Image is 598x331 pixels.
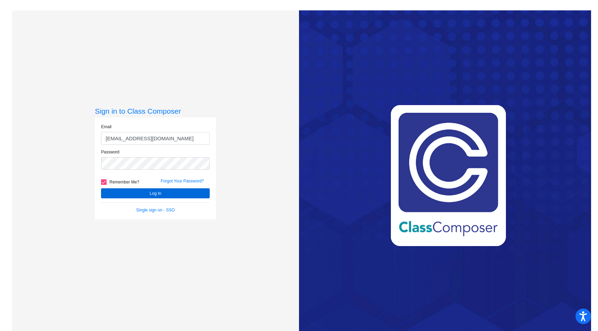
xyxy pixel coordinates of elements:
label: Password [101,149,119,155]
a: Forgot Your Password? [161,179,204,183]
h3: Sign in to Class Composer [95,107,216,115]
a: Single sign on - SSO [136,208,175,212]
label: Email [101,124,111,130]
button: Log In [101,188,210,198]
span: Remember Me? [109,178,139,186]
